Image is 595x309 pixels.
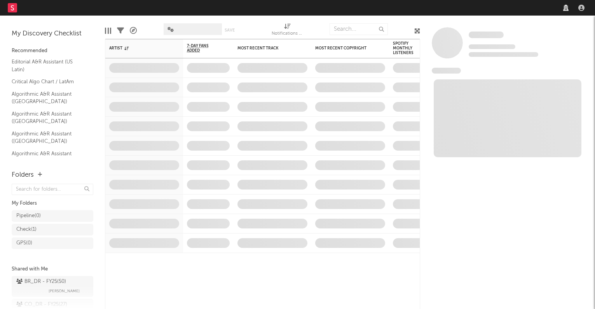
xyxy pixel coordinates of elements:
button: Save [225,28,235,32]
div: Edit Columns [105,19,111,42]
a: Editorial A&R Assistant (US Latin) [12,58,85,74]
div: Artist [109,46,168,51]
span: Tracking Since: [DATE] [469,44,515,49]
a: BR_DR - FY25(50)[PERSON_NAME] [12,276,93,297]
div: Most Recent Copyright [315,46,373,51]
a: Critical Algo Chart / LatAm [12,77,85,86]
a: Algorithmic A&R Assistant ([GEOGRAPHIC_DATA]) [12,149,85,165]
div: A&R Pipeline [130,19,137,42]
div: Folders [12,170,34,180]
span: 0 fans last week [469,52,538,57]
div: Notifications (Artist) [272,29,303,39]
a: Algorithmic A&R Assistant ([GEOGRAPHIC_DATA]) [12,110,85,126]
div: Shared with Me [12,265,93,274]
div: Pipeline ( 0 ) [16,211,41,221]
a: Some Artist [469,31,504,39]
div: BR_DR - FY25 ( 50 ) [16,277,66,286]
div: Notifications (Artist) [272,19,303,42]
span: News Feed [432,68,461,74]
div: GPS ( 0 ) [16,239,32,248]
a: Pipeline(0) [12,210,93,222]
input: Search for folders... [12,184,93,195]
a: Algorithmic A&R Assistant ([GEOGRAPHIC_DATA]) [12,90,85,106]
div: Recommended [12,46,93,56]
div: My Folders [12,199,93,208]
a: GPS(0) [12,237,93,249]
div: Most Recent Track [237,46,296,51]
div: Check ( 1 ) [16,225,37,234]
a: Check(1) [12,224,93,235]
span: [PERSON_NAME] [49,286,80,296]
span: Some Artist [469,32,504,38]
div: Spotify Monthly Listeners [393,41,420,55]
div: My Discovery Checklist [12,29,93,39]
a: Algorithmic A&R Assistant ([GEOGRAPHIC_DATA]) [12,130,85,146]
input: Search... [330,23,388,35]
div: Filters [117,19,124,42]
span: 7-Day Fans Added [187,44,218,53]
